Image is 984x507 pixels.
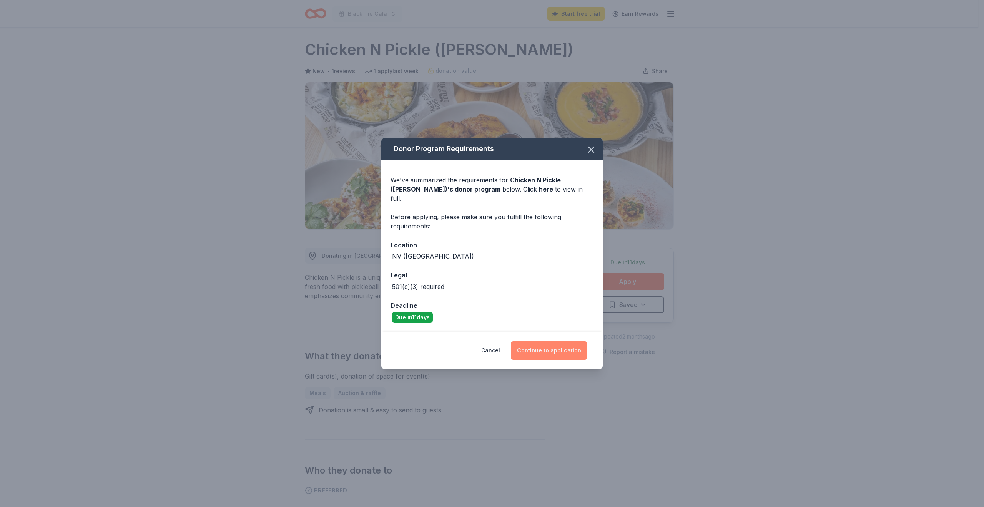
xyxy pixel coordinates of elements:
[381,138,603,160] div: Donor Program Requirements
[392,252,474,261] div: NV ([GEOGRAPHIC_DATA])
[392,282,444,291] div: 501(c)(3) required
[391,240,593,250] div: Location
[481,341,500,360] button: Cancel
[539,185,553,194] a: here
[391,175,593,203] div: We've summarized the requirements for below. Click to view in full.
[391,212,593,231] div: Before applying, please make sure you fulfill the following requirements:
[391,300,593,310] div: Deadline
[391,270,593,280] div: Legal
[511,341,587,360] button: Continue to application
[392,312,433,323] div: Due in 11 days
